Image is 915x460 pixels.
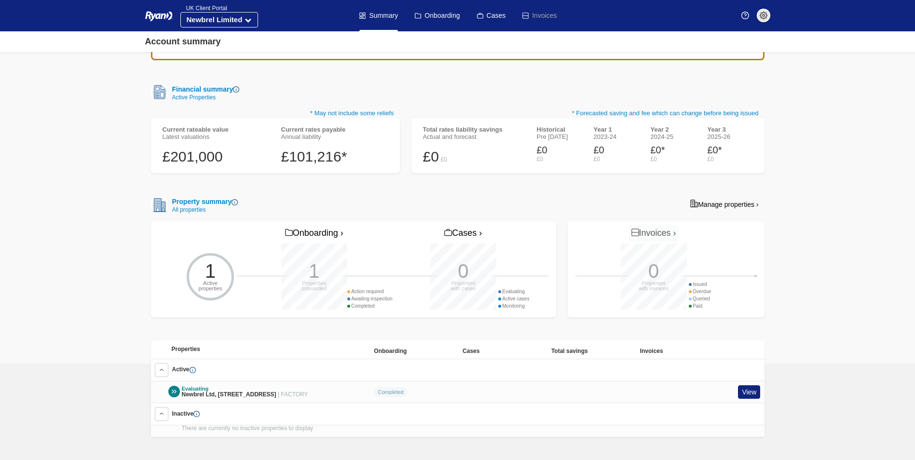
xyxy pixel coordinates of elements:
div: £0 [708,156,753,162]
div: Evaluating [498,288,530,295]
div: Evaluating [182,386,308,392]
div: Current rateable value [163,126,270,133]
span: Inactive [172,410,200,417]
div: Queried [689,295,711,302]
div: £101,216* [281,148,388,165]
span: There are currently no inactive properties to display [182,425,314,432]
div: Action required [347,288,393,295]
span: Total savings [551,348,588,354]
div: £0 [651,156,696,162]
div: Overdue [689,288,711,295]
div: 2024-25 [651,133,696,140]
div: 2025-26 [708,133,753,140]
div: Awaiting inspection [347,295,393,302]
div: Total rates liability savings [423,126,525,133]
div: All properties [168,207,238,213]
a: Manage properties › [684,196,764,212]
div: £0 [594,156,639,162]
img: settings [760,12,767,19]
a: Cases › [442,225,484,242]
div: Monitoring [498,302,530,310]
a: View [738,385,760,399]
div: Current rates payable [281,126,388,133]
div: Account summary [145,35,221,48]
button: Newbrel Limited [180,12,259,27]
div: Actual and forecast [423,133,525,140]
div: 2023-24 [594,133,639,140]
div: Year 1 [594,126,639,133]
div: Annual liability [281,133,388,140]
div: £0 [537,144,582,156]
span: | FACTORY [278,391,308,398]
div: Completed [374,387,408,397]
div: Active cases [498,295,530,302]
p: * May not include some reliefs [151,108,400,118]
div: Issued [689,281,711,288]
p: * Forecasted saving and fee which can change before being issued [411,108,765,118]
span: Properties [172,346,200,352]
div: £0 [537,156,582,162]
span: Onboarding [374,348,407,354]
div: Completed [347,302,393,310]
span: Newbrel Ltd, [STREET_ADDRESS] [182,391,276,398]
span: Cases [463,348,479,354]
div: Historical [537,126,582,133]
div: £0 [594,144,639,156]
div: Active Properties [168,95,240,100]
span: UK Client Portal [180,5,227,12]
img: Help [741,12,749,19]
a: Onboarding › [283,225,346,242]
div: £0 [441,156,447,163]
div: Pre [DATE] [537,133,582,140]
div: Latest valuations [163,133,270,140]
span: Active [172,366,196,373]
div: £0 [423,148,439,165]
strong: Newbrel Limited [187,15,243,24]
span: Invoices [640,348,663,354]
div: £201,000 [163,148,270,165]
div: Paid [689,302,711,310]
div: Financial summary [168,84,240,95]
div: Year 2 [651,126,696,133]
div: Year 3 [708,126,753,133]
div: Property summary [168,197,238,207]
